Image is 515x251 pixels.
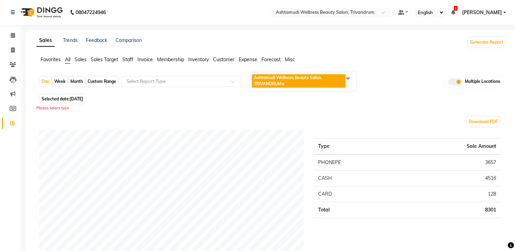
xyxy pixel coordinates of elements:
td: 128 [398,186,500,202]
span: Misc [285,56,295,63]
span: Selected date: [40,95,85,103]
span: [DATE] [70,96,83,101]
td: 3657 [398,154,500,171]
div: Day [40,77,51,86]
span: Sales [75,56,87,63]
a: Trends [63,37,78,43]
span: [PERSON_NAME] [462,9,502,16]
span: Ashtamudi Wellness Beauty Salon, TRIVANDRUM [254,75,322,86]
a: 2 [451,9,455,15]
span: All [65,56,70,63]
div: Please select type [36,105,506,111]
a: x [281,81,284,86]
span: Inventory [188,56,209,63]
td: Total [314,202,398,218]
span: Invoice [137,56,153,63]
td: CARD [314,186,398,202]
td: CASH [314,171,398,186]
span: Staff [122,56,133,63]
span: Forecast [261,56,281,63]
a: Sales [36,34,55,47]
span: Favorites [41,56,61,63]
td: 8301 [398,202,500,218]
td: 4516 [398,171,500,186]
th: Sale Amount [398,139,500,155]
div: Custom Range [86,77,118,86]
span: Expense [239,56,257,63]
button: Download PDF [467,117,500,127]
img: logo [18,3,65,22]
span: 2 [454,6,458,11]
button: Generate Report [468,37,505,47]
span: Membership [157,56,184,63]
th: Type [314,139,398,155]
b: 08047224946 [76,3,106,22]
span: Sales Target [91,56,118,63]
a: Feedback [86,37,107,43]
span: Customer [213,56,235,63]
td: PHONEPE [314,154,398,171]
div: Month [69,77,85,86]
span: Multiple Locations [465,78,500,85]
a: Comparison [115,37,142,43]
div: Week [53,77,67,86]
